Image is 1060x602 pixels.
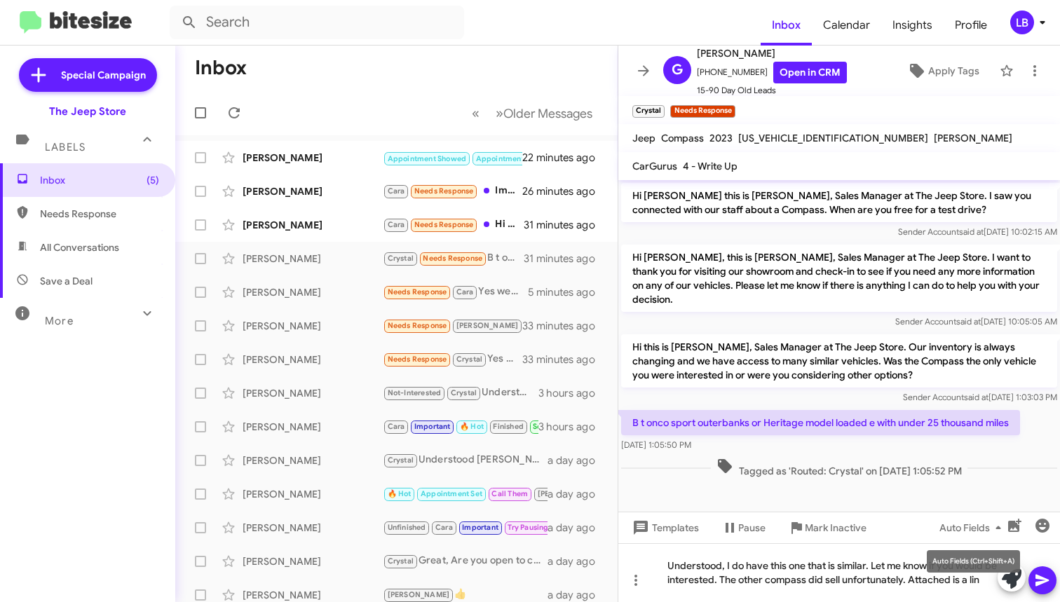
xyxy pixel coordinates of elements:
button: Apply Tags [892,58,993,83]
span: [PERSON_NAME] [388,590,450,599]
p: Hi [PERSON_NAME] this is [PERSON_NAME], Sales Manager at The Jeep Store. I saw you connected with... [621,183,1057,222]
span: Appointment Showed [388,154,467,163]
span: Save a Deal [40,274,93,288]
div: Understood, should I get another one in at a similar price I'll give you a shout. Have a good wee... [383,385,538,401]
span: said at [964,392,988,402]
div: Great, Are you open to coming in to get the vehicle appraised ? Let me know if you would be inter... [383,553,548,569]
span: 15-90 Day Old Leads [697,83,847,97]
div: [PERSON_NAME] [243,285,383,299]
span: [US_VEHICLE_IDENTIFICATION_NUMBER] [738,132,928,144]
a: Profile [944,5,998,46]
span: Inbox [761,5,812,46]
span: Cara [435,523,453,532]
span: G [672,59,683,81]
span: Crystal [451,388,477,397]
span: » [496,104,503,122]
div: Yes everything went fine and was smooth process [383,351,522,367]
span: 2023 [709,132,733,144]
span: 4 - Write Up [683,160,738,172]
div: 31 minutes ago [524,252,606,266]
span: Apply Tags [928,58,979,83]
div: a day ago [548,554,606,568]
span: Tagged as 'Routed: Crystal' on [DATE] 1:05:52 PM [711,458,967,478]
div: Yes went well thank you for the follow up [383,284,528,300]
button: Previous [463,99,488,128]
span: Needs Response [40,207,159,221]
button: Templates [618,515,710,540]
div: Hi [PERSON_NAME] - I'm looking into some other models as well. I'd prefer to stay with Jeep but f... [383,217,524,233]
button: Mark Inactive [777,515,878,540]
div: The Jeep Store [49,104,126,118]
div: Im sorry can u please send me the listing i am unsure which vehicle your referring to [383,183,522,199]
span: Insights [881,5,944,46]
span: Sender Account [DATE] 1:03:03 PM [903,392,1057,402]
h1: Inbox [195,57,247,79]
div: [PERSON_NAME] [243,521,383,535]
span: [PHONE_NUMBER] [697,62,847,83]
span: Special Campaign [61,68,146,82]
div: The title is in. [383,418,538,435]
span: Templates [630,515,699,540]
span: [PERSON_NAME] [934,132,1012,144]
div: 31 minutes ago [524,218,606,232]
div: Yes CPO of wagoneer or grand wagoneer [383,317,522,334]
span: Cara [388,220,405,229]
span: Needs Response [388,287,447,296]
p: Hi [PERSON_NAME], this is [PERSON_NAME], Sales Manager at The Jeep Store. I want to thank you for... [621,245,1057,312]
div: 5 minutes ago [528,285,606,299]
div: 3 hours ago [538,420,606,434]
span: Compass [661,132,704,144]
div: Next week [383,149,522,166]
a: Special Campaign [19,58,157,92]
div: [PERSON_NAME] [243,487,383,501]
div: [PERSON_NAME] [243,252,383,266]
button: Auto Fields [928,515,1018,540]
span: Unfinished [388,523,426,532]
div: Understood [PERSON_NAME] [383,452,548,468]
button: Next [487,99,601,128]
span: Calendar [812,5,881,46]
span: Cara [388,422,405,431]
div: [PERSON_NAME] [243,319,383,333]
div: a day ago [548,521,606,535]
div: [PERSON_NAME] [243,554,383,568]
span: Cara [456,287,474,296]
span: Sender Account [DATE] 10:02:15 AM [898,226,1057,237]
div: Auto Fields (Ctrl+Shift+A) [927,550,1020,573]
span: Older Messages [503,106,592,121]
div: [PERSON_NAME] [243,588,383,602]
span: CarGurus [632,160,677,172]
span: More [45,315,74,327]
span: Sender Account [DATE] 10:05:05 AM [895,316,1057,327]
span: Needs Response [388,321,447,330]
span: Sold [533,422,549,431]
span: Pause [738,515,766,540]
div: a day ago [548,453,606,467]
span: [PERSON_NAME] [538,489,600,498]
div: LB [1010,11,1034,34]
div: [PERSON_NAME] [243,218,383,232]
a: Open in CRM [773,62,847,83]
span: Not-Interested [388,388,442,397]
div: Thank you for getting back to me. I will update my records. [383,486,548,502]
div: [PERSON_NAME] [243,420,383,434]
span: Crystal [388,254,414,263]
input: Search [170,6,464,39]
span: Call Them [491,489,528,498]
div: 33 minutes ago [522,353,606,367]
div: a day ago [548,588,606,602]
div: Yeah of course. I also would want to verify when it is actually going to be available. for instan... [383,519,548,535]
span: Auto Fields [939,515,1007,540]
span: Appointment Set [421,489,482,498]
div: [PERSON_NAME] [243,353,383,367]
span: 🔥 Hot [460,422,484,431]
div: 3 hours ago [538,386,606,400]
span: Crystal [456,355,482,364]
small: Needs Response [670,105,735,118]
span: said at [959,226,984,237]
span: Finished [493,422,524,431]
button: LB [998,11,1045,34]
span: Mark Inactive [805,515,867,540]
div: 22 minutes ago [522,151,606,165]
